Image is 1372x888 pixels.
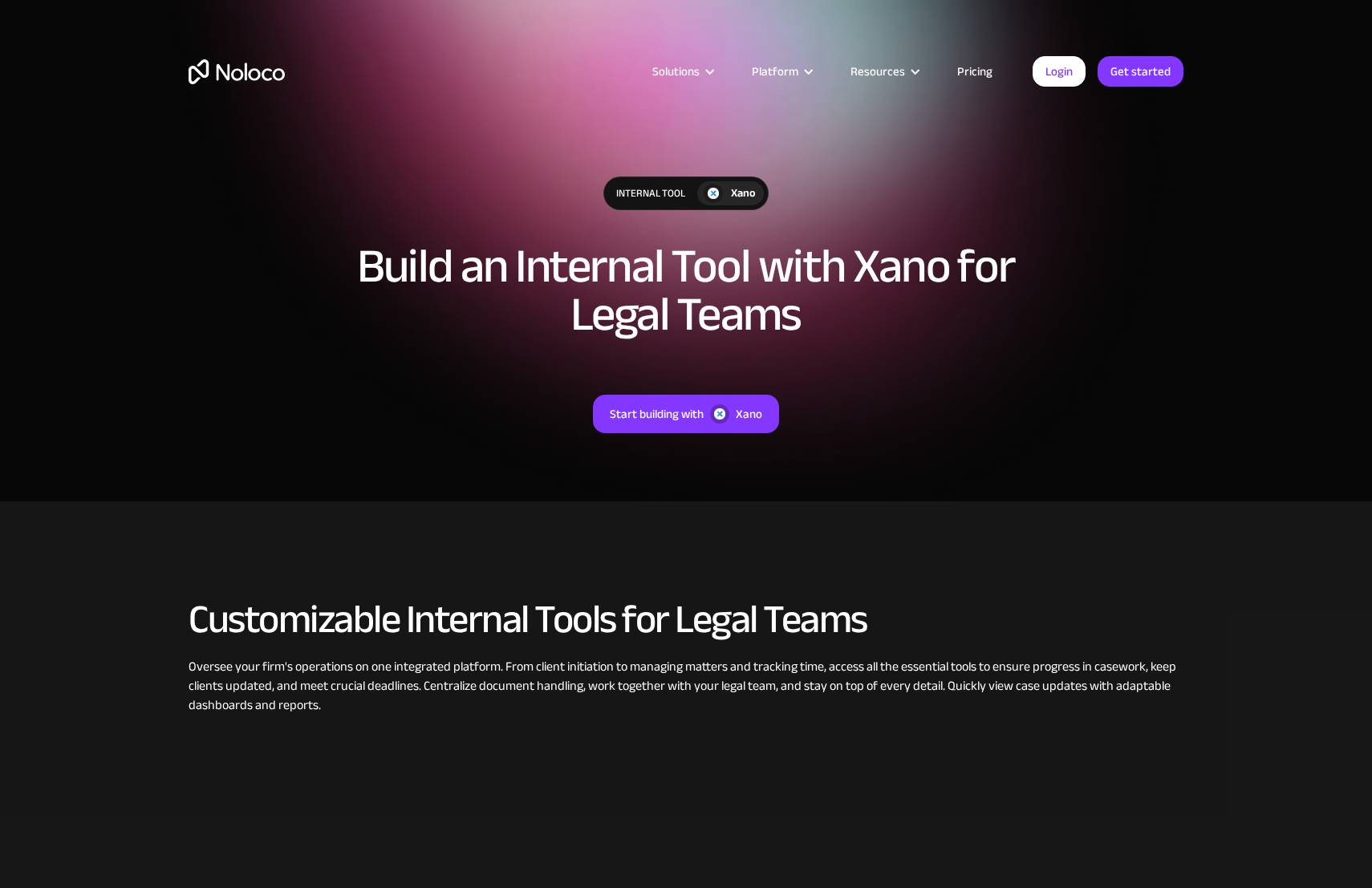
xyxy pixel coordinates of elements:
a: Pricing [937,61,1013,82]
a: Get started [1098,56,1183,87]
div: Oversee your firm's operations on one integrated platform. From client initiation to managing mat... [189,657,1183,715]
div: Solutions [652,61,700,82]
a: Start building withXano [593,395,779,433]
div: Solutions [632,61,732,82]
h1: Build an Internal Tool with Xano for Legal Teams [325,242,1047,339]
h2: Customizable Internal Tools for Legal Teams [189,598,1183,641]
div: Resources [830,61,937,82]
div: Platform [752,61,798,82]
div: Start building with [610,403,704,424]
div: Xano [731,184,756,202]
a: Login [1033,56,1086,87]
a: home [189,59,285,84]
div: Xano [736,403,762,424]
div: Internal Tool [604,177,697,209]
div: Resources [850,61,905,82]
div: Platform [732,61,830,82]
